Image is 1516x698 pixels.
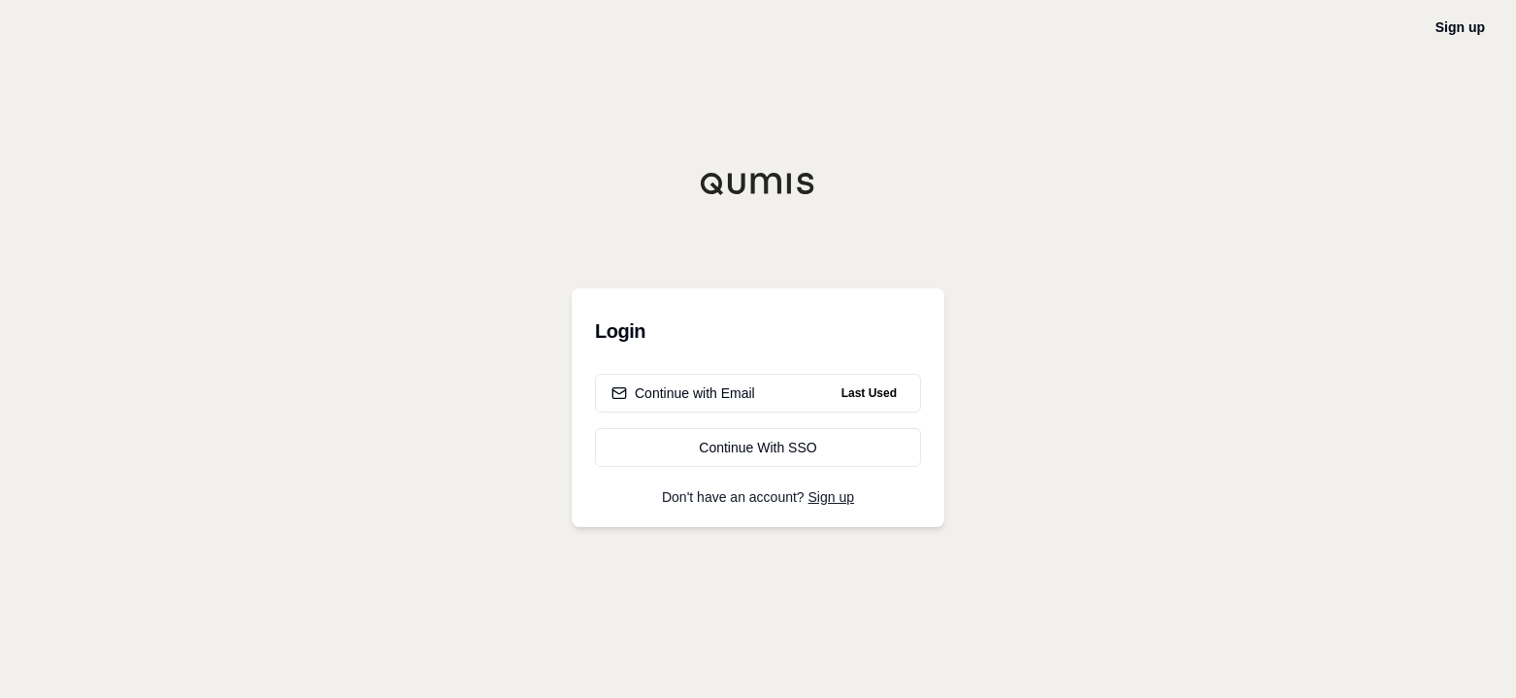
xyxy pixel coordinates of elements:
img: Qumis [700,172,816,195]
a: Sign up [1435,19,1485,35]
div: Continue with Email [611,383,755,403]
div: Continue With SSO [611,438,905,457]
a: Continue With SSO [595,428,921,467]
a: Sign up [808,489,854,505]
h3: Login [595,312,921,350]
span: Last Used [834,382,905,405]
button: Continue with EmailLast Used [595,374,921,413]
p: Don't have an account? [595,490,921,504]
